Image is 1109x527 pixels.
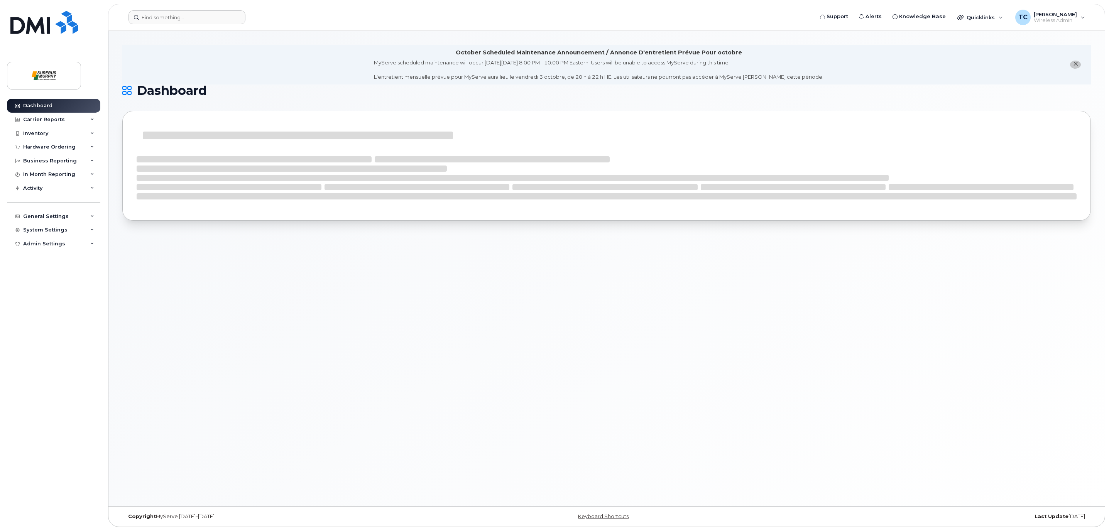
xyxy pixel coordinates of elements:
[1035,513,1068,519] strong: Last Update
[1070,61,1081,69] button: close notification
[578,513,629,519] a: Keyboard Shortcuts
[137,85,207,96] span: Dashboard
[122,513,445,520] div: MyServe [DATE]–[DATE]
[374,59,823,81] div: MyServe scheduled maintenance will occur [DATE][DATE] 8:00 PM - 10:00 PM Eastern. Users will be u...
[768,513,1091,520] div: [DATE]
[128,513,156,519] strong: Copyright
[456,49,742,57] div: October Scheduled Maintenance Announcement / Annonce D'entretient Prévue Pour octobre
